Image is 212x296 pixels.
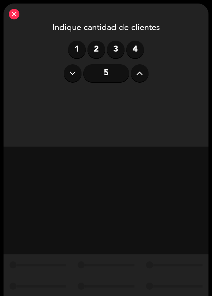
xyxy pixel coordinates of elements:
[107,41,125,58] label: 3
[10,10,18,18] i: close
[87,41,105,58] label: 2
[68,41,86,58] label: 1
[9,21,203,35] div: Indique cantidad de clientes
[126,41,144,58] label: 4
